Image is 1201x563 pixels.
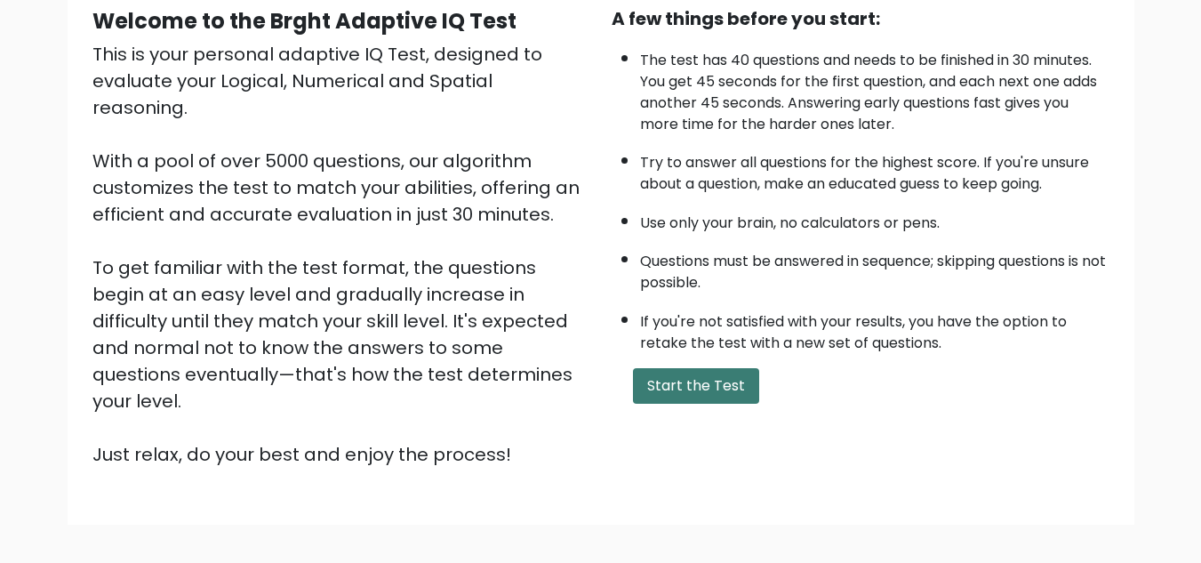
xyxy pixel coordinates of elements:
div: A few things before you start: [612,5,1109,32]
li: Questions must be answered in sequence; skipping questions is not possible. [640,242,1109,294]
b: Welcome to the Brght Adaptive IQ Test [92,6,516,36]
button: Start the Test [633,368,759,404]
li: The test has 40 questions and needs to be finished in 30 minutes. You get 45 seconds for the firs... [640,41,1109,135]
li: Try to answer all questions for the highest score. If you're unsure about a question, make an edu... [640,143,1109,195]
div: This is your personal adaptive IQ Test, designed to evaluate your Logical, Numerical and Spatial ... [92,41,590,468]
li: Use only your brain, no calculators or pens. [640,204,1109,234]
li: If you're not satisfied with your results, you have the option to retake the test with a new set ... [640,302,1109,354]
